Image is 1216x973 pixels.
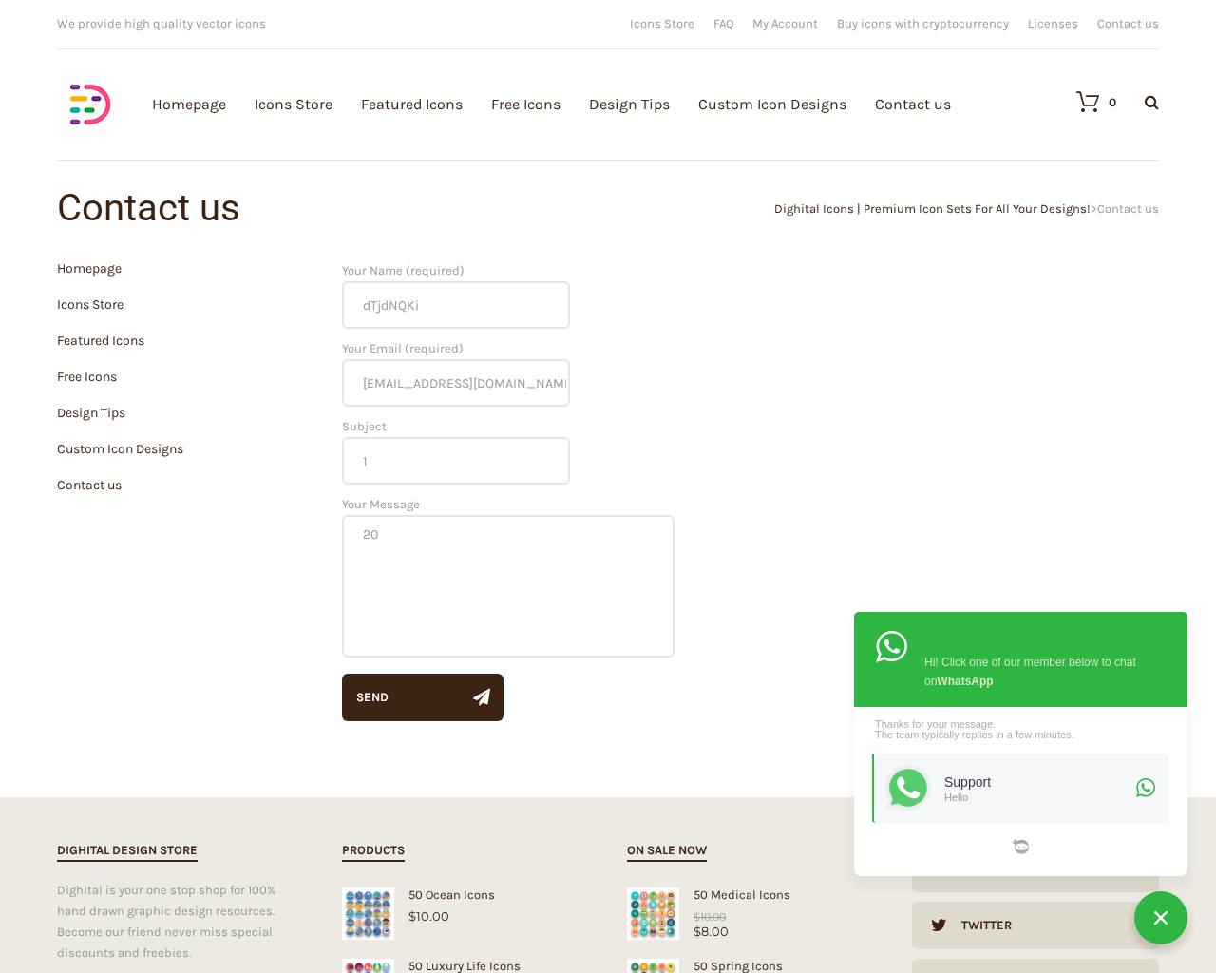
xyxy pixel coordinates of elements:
bdi: 8.00 [693,924,729,939]
input: Your Name (required) [342,281,570,329]
div: Hi! Click one of our member below to chat on [924,649,1147,691]
div: Hello [944,790,1130,803]
input: Your Email (required) [342,359,570,407]
div: Send [356,674,389,721]
h2: Dighital Design Store [57,840,198,862]
a: FAQ [713,17,733,29]
a: Buy icons with cryptocurrency [837,17,1009,29]
a: Free Icons [57,369,117,385]
h2: On sale now [627,840,707,862]
div: 50 Ocean Icons [342,887,589,902]
span: $ [693,924,701,939]
div: 50 Spring Icons [627,959,874,973]
bdi: 10.00 [408,908,449,924]
label: Your Email (required) [342,341,570,391]
div: 0 [1109,96,1116,108]
div: 50 Medical Icons [627,887,874,902]
span: Contact us [1097,201,1159,216]
a: Dighital Icons | Premium Icon Sets For All Your Designs! [774,201,1091,216]
a: SupportHello [872,754,1168,823]
label: Your Message [342,497,674,670]
label: Your Name (required) [342,263,570,313]
a: Twitter [912,902,1159,949]
textarea: Your Message [342,515,674,658]
div: Thanks for your message. The team typically replies in a few minutes. [872,719,1168,740]
div: > [608,202,1159,215]
a: 0 [1057,90,1116,113]
form: Contact form [342,260,1159,674]
a: Homepage [57,260,122,277]
div: Dighital is your one stop shop for 100% hand drawn graphic design resources. Become our friend ne... [57,880,304,963]
a: Contact us [57,477,122,493]
span: $ [408,908,416,924]
a: My Account [752,17,818,29]
label: Subject [342,419,570,468]
a: 50 Ocean Icons$10.00 [342,887,589,924]
a: Icons Store [630,17,694,29]
h2: Products [342,840,405,862]
h1: Contact us [57,189,608,227]
a: Contact us [1097,17,1159,29]
strong: WhatsApp [937,675,993,688]
span: We provide high quality vector icons [57,16,266,30]
a: Medical Icons50 Medical Icons$8.00 [627,887,874,939]
span: $ [693,910,700,924]
a: Icons Store [57,296,123,313]
bdi: 10.00 [693,910,726,924]
a: Design Tips [57,405,125,421]
div: 50 Luxury Life Icons [342,959,589,973]
img: Medical Icons [627,887,679,940]
div: Twitter [947,902,1012,949]
div: Support [944,774,1130,791]
input: Subject [342,437,570,485]
button: Send [342,674,503,721]
a: Licenses [1028,17,1078,29]
a: Featured Icons [57,333,144,349]
a: Custom Icon Designs [57,441,183,457]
